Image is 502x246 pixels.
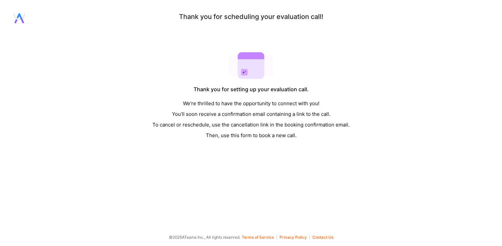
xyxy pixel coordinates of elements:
[242,235,277,239] button: Terms of Service
[194,86,309,93] div: Thank you for setting up your evaluation call.
[280,235,310,239] button: Privacy Policy
[179,13,323,20] div: Thank you for scheduling your evaluation call!
[169,234,240,241] span: © 2025 ATeams Inc., All rights reserved.
[152,98,350,141] div: We’re thrilled to have the opportunity to connect with you! You’ll soon receive a confirmation em...
[312,235,333,239] button: Contact Us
